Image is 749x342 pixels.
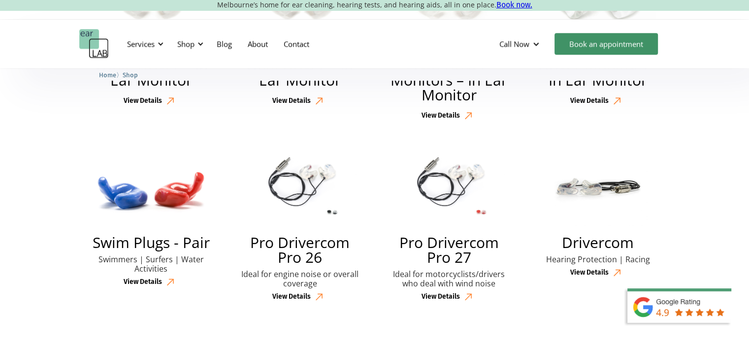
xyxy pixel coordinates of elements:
[124,97,162,105] div: View Details
[499,39,529,49] div: Call Now
[387,270,512,288] p: Ideal for motorcyclists/drivers who deal with wind noise
[422,293,460,301] div: View Details
[549,152,647,225] img: Drivercom
[123,71,138,79] span: Shop
[272,97,311,105] div: View Details
[99,70,123,80] li: 〉
[244,152,356,225] img: Pro Drivercom Pro 26
[238,235,362,265] h2: Pro Drivercom Pro 26
[240,30,276,58] a: About
[536,255,660,264] p: Hearing Protection | Racing
[79,149,224,290] a: Swim Plugs - PairSwim Plugs - PairSwimmers | Surfers | Water ActivitiesView Details
[79,29,109,59] a: home
[93,235,210,250] h2: Swim Plugs - Pair
[99,71,116,79] span: Home
[526,149,670,281] a: DrivercomDrivercomHearing Protection | RacingView Details
[127,39,155,49] div: Services
[276,30,317,58] a: Contact
[99,70,116,79] a: Home
[171,29,206,59] div: Shop
[123,70,138,79] a: Shop
[570,97,609,105] div: View Details
[387,43,512,102] h2: Evoke2 Classic Two Driver Monitors – In Ear Monitor
[422,112,460,120] div: View Details
[238,270,362,288] p: Ideal for engine noise or overall coverage
[272,293,311,301] div: View Details
[177,39,195,49] div: Shop
[377,149,521,305] a: Pro Drivercom Pro 27Pro Drivercom Pro 27Ideal for motorcyclists/drivers who deal with wind noiseV...
[209,30,240,58] a: Blog
[238,43,362,88] h2: Engage Classic Dual Driver – In Ear Monitor
[124,278,162,286] div: View Details
[89,255,214,274] p: Swimmers | Surfers | Water Activities
[393,152,505,225] img: Pro Drivercom Pro 27
[121,29,166,59] div: Services
[228,149,372,305] a: Pro Drivercom Pro 26Pro Drivercom Pro 26Ideal for engine noise or overall coverageView Details
[570,269,609,277] div: View Details
[89,43,214,88] h2: Evolve Classic Triple Driver – In Ear Monitor
[562,235,634,250] h2: Drivercom
[554,33,658,55] a: Book an appointment
[491,29,550,59] div: Call Now
[536,43,660,88] h2: Evoke Single Driver Monitors – In Ear Monitor
[387,235,512,265] h2: Pro Drivercom Pro 27
[95,152,207,225] img: Swim Plugs - Pair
